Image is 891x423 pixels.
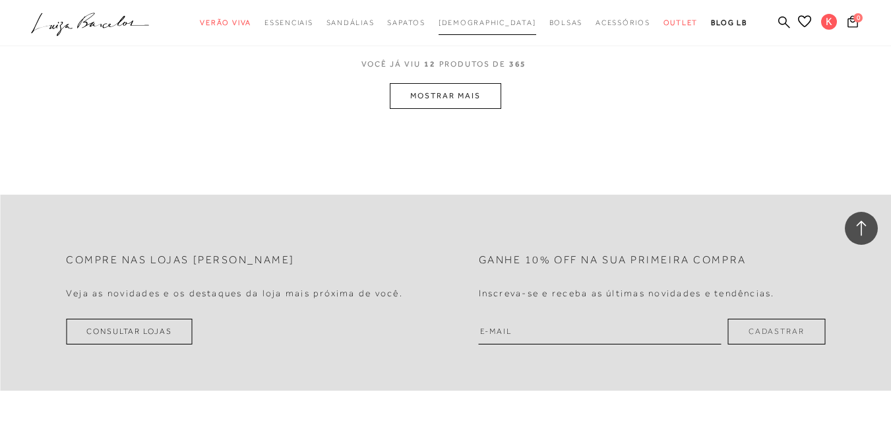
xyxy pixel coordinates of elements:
h4: Inscreva-se e receba as últimas novidades e tendências. [479,288,775,299]
a: categoryNavScreenReaderText [200,11,251,35]
a: BLOG LB [711,11,747,35]
span: 0 [853,13,863,22]
button: K [815,13,844,34]
a: categoryNavScreenReaderText [326,11,375,35]
a: noSubCategoriesText [439,11,536,35]
h4: Veja as novidades e os destaques da loja mais próxima de você. [66,288,403,299]
h2: Ganhe 10% off na sua primeira compra [479,254,747,267]
span: K [821,14,837,30]
a: categoryNavScreenReaderText [549,11,583,35]
a: Consultar Lojas [66,319,193,344]
span: [DEMOGRAPHIC_DATA] [439,18,536,26]
a: categoryNavScreenReaderText [596,11,650,35]
span: 365 [509,59,527,83]
span: Verão Viva [200,18,251,26]
a: categoryNavScreenReaderText [663,11,698,35]
span: Sandálias [326,18,375,26]
input: E-mail [479,319,722,344]
a: categoryNavScreenReaderText [387,11,425,35]
span: Outlet [663,18,698,26]
span: PRODUTOS DE [439,59,506,70]
span: 12 [424,59,436,83]
button: Cadastrar [728,319,825,344]
h2: Compre nas lojas [PERSON_NAME] [66,254,295,267]
span: Essenciais [264,18,313,26]
span: BLOG LB [711,18,747,26]
span: Bolsas [549,18,583,26]
span: Sapatos [387,18,425,26]
span: Acessórios [596,18,650,26]
span: VOCê JÁ VIU [361,59,421,70]
button: MOSTRAR MAIS [390,83,501,109]
a: categoryNavScreenReaderText [264,11,313,35]
button: 0 [844,15,862,32]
